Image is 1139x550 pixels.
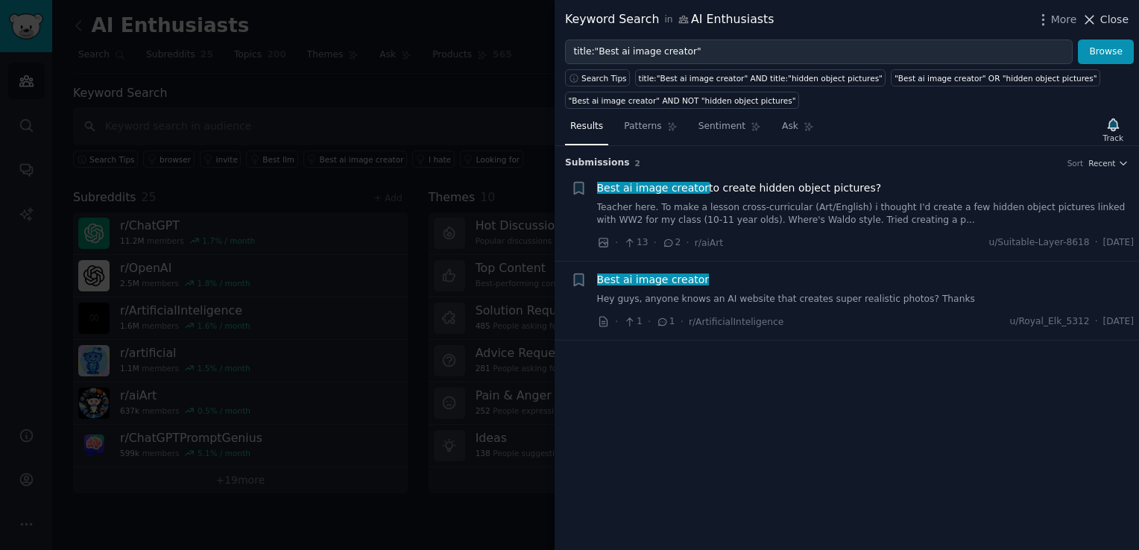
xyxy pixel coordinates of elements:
[597,180,882,196] span: to create hidden object pictures?
[654,235,657,250] span: ·
[1103,315,1134,329] span: [DATE]
[597,272,710,288] a: Best ai image creator
[777,115,819,145] a: Ask
[1082,12,1129,28] button: Close
[686,235,689,250] span: ·
[635,159,640,168] span: 2
[1035,12,1077,28] button: More
[891,69,1100,86] a: "Best ai image creator" OR "hidden object pictures"
[1078,39,1134,65] button: Browse
[1103,133,1123,143] div: Track
[782,120,798,133] span: Ask
[581,73,627,83] span: Search Tips
[565,69,630,86] button: Search Tips
[569,95,796,106] div: "Best ai image creator" AND NOT "hidden object pictures"
[988,236,1089,250] span: u/Suitable-Layer-8618
[1067,158,1084,168] div: Sort
[565,10,774,29] div: Keyword Search AI Enthusiasts
[895,73,1097,83] div: "Best ai image creator" OR "hidden object pictures"
[615,235,618,250] span: ·
[565,115,608,145] a: Results
[565,39,1073,65] input: Try a keyword related to your business
[1095,236,1098,250] span: ·
[619,115,682,145] a: Patterns
[1088,158,1115,168] span: Recent
[1100,12,1129,28] span: Close
[570,120,603,133] span: Results
[565,157,630,170] span: Submission s
[1098,114,1129,145] button: Track
[596,274,710,285] span: Best ai image creator
[1088,158,1129,168] button: Recent
[1051,12,1077,28] span: More
[1095,315,1098,329] span: ·
[597,201,1135,227] a: Teacher here. To make a lesson cross-curricular (Art/English) i thought I'd create a few hidden o...
[664,13,672,27] span: in
[656,315,675,329] span: 1
[624,120,661,133] span: Patterns
[623,315,642,329] span: 1
[1103,236,1134,250] span: [DATE]
[689,317,783,327] span: r/ArtificialInteligence
[635,69,886,86] a: title:"Best ai image creator" AND title:"hidden object pictures"
[565,92,799,109] a: "Best ai image creator" AND NOT "hidden object pictures"
[681,314,684,329] span: ·
[597,293,1135,306] a: Hey guys, anyone knows an AI website that creates super realistic photos? Thanks
[648,314,651,329] span: ·
[615,314,618,329] span: ·
[662,236,681,250] span: 2
[1009,315,1089,329] span: u/Royal_Elk_5312
[693,115,766,145] a: Sentiment
[623,236,648,250] span: 13
[639,73,883,83] div: title:"Best ai image creator" AND title:"hidden object pictures"
[698,120,745,133] span: Sentiment
[597,180,882,196] a: Best ai image creatorto create hidden object pictures?
[695,238,723,248] span: r/aiArt
[596,182,710,194] span: Best ai image creator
